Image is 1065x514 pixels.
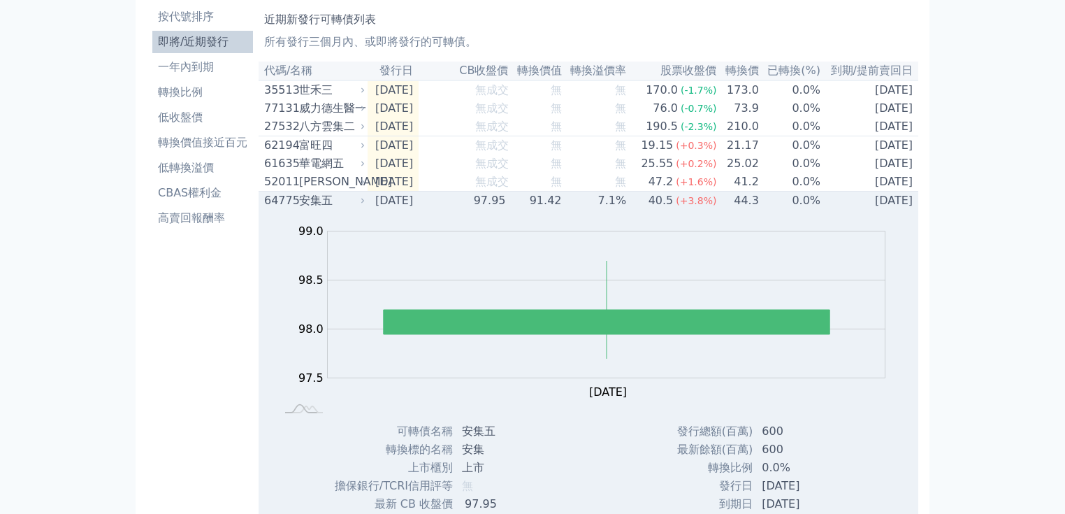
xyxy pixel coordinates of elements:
[368,155,419,173] td: [DATE]
[259,62,368,80] th: 代碼/名稱
[264,173,296,190] div: 52011
[753,477,859,495] td: [DATE]
[152,182,253,204] a: CBAS權利金
[650,100,681,117] div: 76.0
[717,62,759,80] th: 轉換價
[475,101,509,115] span: 無成交
[298,322,324,336] tspan: 98.0
[821,80,918,99] td: [DATE]
[676,158,716,169] span: (+0.2%)
[717,117,759,136] td: 210.0
[821,62,918,80] th: 到期/提前賣回日
[638,155,676,172] div: 25.55
[821,117,918,136] td: [DATE]
[643,82,681,99] div: 170.0
[298,273,324,287] tspan: 98.5
[615,120,626,133] span: 無
[753,422,859,441] td: 600
[821,173,918,192] td: [DATE]
[368,173,419,192] td: [DATE]
[368,62,419,80] th: 發行日
[475,138,509,152] span: 無成交
[717,99,759,117] td: 73.9
[264,155,296,172] div: 61635
[662,477,753,495] td: 發行日
[454,441,544,459] td: 安集
[681,103,717,114] span: (-0.7%)
[662,422,753,441] td: 發行總額(百萬)
[646,192,676,209] div: 40.5
[152,81,253,103] a: 轉換比例
[152,6,253,28] a: 按代號排序
[717,155,759,173] td: 25.02
[318,441,454,459] td: 轉換標的名稱
[152,59,253,76] li: 一年內到期
[760,192,821,210] td: 0.0%
[509,62,563,80] th: 轉換價值
[318,477,454,495] td: 擔保銀行/TCRI信用評等
[615,83,626,97] span: 無
[384,261,829,359] g: Series
[821,136,918,155] td: [DATE]
[299,118,362,135] div: 八方雲集二
[318,495,454,513] td: 最新 CB 收盤價
[475,175,509,188] span: 無成交
[152,106,253,129] a: 低收盤價
[264,137,296,154] div: 62194
[551,120,562,133] span: 無
[753,441,859,459] td: 600
[462,479,473,492] span: 無
[152,56,253,78] a: 一年內到期
[589,385,627,399] tspan: [DATE]
[152,134,253,151] li: 轉換價值接近百元
[615,138,626,152] span: 無
[368,136,419,155] td: [DATE]
[454,459,544,477] td: 上市
[298,371,324,385] tspan: 97.5
[760,99,821,117] td: 0.0%
[475,83,509,97] span: 無成交
[551,101,562,115] span: 無
[627,62,717,80] th: 股票收盤價
[152,131,253,154] a: 轉換價值接近百元
[152,31,253,53] a: 即將/近期發行
[152,185,253,201] li: CBAS權利金
[760,136,821,155] td: 0.0%
[760,117,821,136] td: 0.0%
[299,137,362,154] div: 富旺四
[676,195,716,206] span: (+3.8%)
[563,192,628,210] td: 7.1%
[299,192,362,209] div: 安集五
[551,83,562,97] span: 無
[563,62,628,80] th: 轉換溢價率
[717,80,759,99] td: 173.0
[662,459,753,477] td: 轉換比例
[615,175,626,188] span: 無
[760,173,821,192] td: 0.0%
[646,173,676,190] div: 47.2
[615,157,626,170] span: 無
[821,155,918,173] td: [DATE]
[676,140,716,151] span: (+0.3%)
[643,118,681,135] div: 190.5
[299,82,362,99] div: 世禾三
[318,459,454,477] td: 上市櫃別
[264,34,913,50] p: 所有發行三個月內、或即將發行的可轉債。
[419,62,509,80] th: CB收盤價
[152,109,253,126] li: 低收盤價
[368,192,419,210] td: [DATE]
[264,82,296,99] div: 35513
[264,192,296,209] div: 64775
[681,121,717,132] span: (-2.3%)
[551,175,562,188] span: 無
[152,34,253,50] li: 即將/近期發行
[615,101,626,115] span: 無
[551,157,562,170] span: 無
[299,173,362,190] div: [PERSON_NAME]
[753,459,859,477] td: 0.0%
[662,495,753,513] td: 到期日
[475,157,509,170] span: 無成交
[299,100,362,117] div: 威力德生醫一
[152,210,253,227] li: 高賣回報酬率
[753,495,859,513] td: [DATE]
